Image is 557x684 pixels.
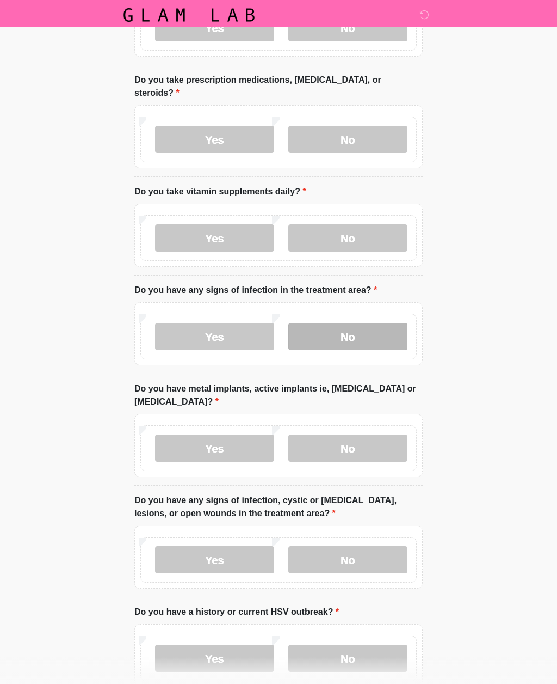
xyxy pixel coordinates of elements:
label: No [288,323,407,350]
label: No [288,546,407,573]
label: Do you have any signs of infection in the treatment area? [134,284,377,297]
label: No [288,126,407,153]
label: Do you have any signs of infection, cystic or [MEDICAL_DATA], lesions, or open wounds in the trea... [134,494,423,520]
label: Yes [155,546,274,573]
label: Yes [155,224,274,252]
label: No [288,224,407,252]
label: No [288,645,407,672]
label: Yes [155,645,274,672]
label: Yes [155,323,274,350]
label: Yes [155,126,274,153]
img: Glam Lab Logo [123,8,255,22]
label: No [288,435,407,462]
label: Yes [155,435,274,462]
label: Do you take vitamin supplements daily? [134,185,306,198]
label: Do you have metal implants, active implants ie, [MEDICAL_DATA] or [MEDICAL_DATA]? [134,382,423,408]
label: Do you have a history or current HSV outbreak? [134,606,339,619]
label: Do you take prescription medications, [MEDICAL_DATA], or steroids? [134,74,423,100]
